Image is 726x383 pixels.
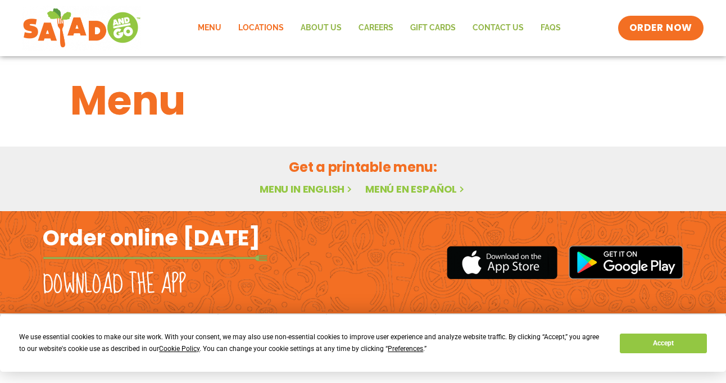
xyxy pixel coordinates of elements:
[365,182,466,196] a: Menú en español
[70,157,656,177] h2: Get a printable menu:
[464,15,532,41] a: Contact Us
[447,244,557,281] img: appstore
[22,6,141,51] img: new-SAG-logo-768×292
[19,331,606,355] div: We use essential cookies to make our site work. With your consent, we may also use non-essential ...
[620,334,706,353] button: Accept
[159,345,199,353] span: Cookie Policy
[292,15,350,41] a: About Us
[43,255,267,261] img: fork
[189,15,230,41] a: Menu
[388,345,423,353] span: Preferences
[532,15,569,41] a: FAQs
[43,224,260,252] h2: Order online [DATE]
[618,16,704,40] a: ORDER NOW
[43,269,186,300] h2: Download the app
[230,15,292,41] a: Locations
[402,15,464,41] a: GIFT CARDS
[569,245,683,279] img: google_play
[629,21,692,35] span: ORDER NOW
[189,15,569,41] nav: Menu
[260,182,354,196] a: Menu in English
[350,15,402,41] a: Careers
[70,70,656,131] h1: Menu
